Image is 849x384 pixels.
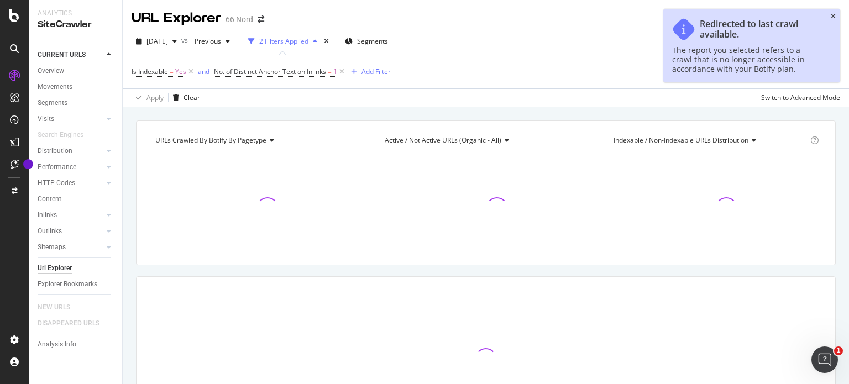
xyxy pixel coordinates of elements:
div: Clear [184,93,200,102]
a: DISAPPEARED URLS [38,318,111,329]
div: SiteCrawler [38,18,113,31]
a: Visits [38,113,103,125]
div: Url Explorer [38,262,72,274]
div: Tooltip anchor [23,159,33,169]
button: Switch to Advanced Mode [757,89,840,107]
a: Overview [38,65,114,77]
a: Performance [38,161,103,173]
div: CURRENT URLS [38,49,86,61]
iframe: Intercom live chat [811,346,838,373]
span: Segments [357,36,388,46]
div: DISAPPEARED URLS [38,318,99,329]
h4: URLs Crawled By Botify By pagetype [153,131,359,149]
a: Outlinks [38,225,103,237]
span: URLs Crawled By Botify By pagetype [155,135,266,145]
div: 66 Nord [226,14,253,25]
div: Overview [38,65,64,77]
div: Search Engines [38,129,83,141]
button: and [198,66,209,77]
div: Content [38,193,61,205]
div: Redirected to last crawl available. [700,19,820,40]
button: Segments [340,33,392,50]
a: Movements [38,81,114,93]
div: Outlinks [38,225,62,237]
div: Explorer Bookmarks [38,278,97,290]
span: = [328,67,332,76]
a: Content [38,193,114,205]
div: Apply [146,93,164,102]
span: Yes [175,64,186,80]
button: Clear [169,89,200,107]
div: URL Explorer [132,9,221,28]
div: Switch to Advanced Mode [761,93,840,102]
a: Distribution [38,145,103,157]
button: Add Filter [347,65,391,78]
div: Sitemaps [38,241,66,253]
span: vs [181,35,190,45]
div: Performance [38,161,76,173]
div: HTTP Codes [38,177,75,189]
button: [DATE] [132,33,181,50]
span: Indexable / Non-Indexable URLs distribution [614,135,748,145]
div: times [322,36,331,47]
div: and [198,67,209,76]
span: No. of Distinct Anchor Text on Inlinks [214,67,326,76]
span: Previous [190,36,221,46]
a: Explorer Bookmarks [38,278,114,290]
div: close toast [831,13,836,20]
div: arrow-right-arrow-left [258,15,264,23]
div: Analytics [38,9,113,18]
a: CURRENT URLS [38,49,103,61]
div: Visits [38,113,54,125]
button: 2 Filters Applied [244,33,322,50]
div: Inlinks [38,209,57,221]
a: Analysis Info [38,339,114,350]
div: Analysis Info [38,339,76,350]
a: Inlinks [38,209,103,221]
span: 1 [834,346,843,355]
span: = [170,67,174,76]
span: Active / Not Active URLs (organic - all) [385,135,501,145]
span: 2025 Sep. 23rd [146,36,168,46]
div: Segments [38,97,67,109]
h4: Indexable / Non-Indexable URLs Distribution [611,131,808,149]
a: HTTP Codes [38,177,103,189]
a: Url Explorer [38,262,114,274]
span: Is Indexable [132,67,168,76]
a: Sitemaps [38,241,103,253]
span: 1 [333,64,337,80]
h4: Active / Not Active URLs [382,131,588,149]
a: Search Engines [38,129,95,141]
div: 2 Filters Applied [259,36,308,46]
div: Movements [38,81,72,93]
a: NEW URLS [38,302,81,313]
button: Apply [132,89,164,107]
div: Add Filter [361,67,391,76]
div: The report you selected refers to a crawl that is no longer accessible in accordance with your Bo... [672,45,820,73]
div: NEW URLS [38,302,70,313]
div: Distribution [38,145,72,157]
a: Segments [38,97,114,109]
button: Previous [190,33,234,50]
